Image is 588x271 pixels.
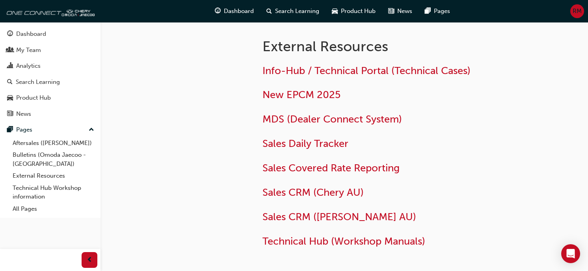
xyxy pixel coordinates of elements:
[3,107,97,121] a: News
[262,65,471,77] a: Info-Hub / Technical Portal (Technical Cases)
[262,38,521,55] h1: External Resources
[266,6,272,16] span: search-icon
[573,7,582,16] span: RM
[7,47,13,54] span: people-icon
[16,93,51,102] div: Product Hub
[89,125,94,135] span: up-icon
[3,27,97,41] a: Dashboard
[3,91,97,105] a: Product Hub
[419,3,456,19] a: pages-iconPages
[397,7,412,16] span: News
[9,182,97,203] a: Technical Hub Workshop information
[7,126,13,134] span: pages-icon
[260,3,326,19] a: search-iconSearch Learning
[570,4,584,18] button: RM
[425,6,431,16] span: pages-icon
[3,123,97,137] button: Pages
[262,235,425,247] a: Technical Hub (Workshop Manuals)
[224,7,254,16] span: Dashboard
[16,125,32,134] div: Pages
[326,3,382,19] a: car-iconProduct Hub
[262,162,400,174] a: Sales Covered Rate Reporting
[16,46,41,55] div: My Team
[3,75,97,89] a: Search Learning
[9,203,97,215] a: All Pages
[3,59,97,73] a: Analytics
[9,137,97,149] a: Aftersales ([PERSON_NAME])
[262,113,402,125] a: MDS (Dealer Connect System)
[16,78,60,87] div: Search Learning
[388,6,394,16] span: news-icon
[7,31,13,38] span: guage-icon
[275,7,319,16] span: Search Learning
[16,110,31,119] div: News
[262,137,348,150] a: Sales Daily Tracker
[87,255,93,265] span: prev-icon
[215,6,221,16] span: guage-icon
[9,170,97,182] a: External Resources
[332,6,338,16] span: car-icon
[208,3,260,19] a: guage-iconDashboard
[3,43,97,58] a: My Team
[341,7,376,16] span: Product Hub
[434,7,450,16] span: Pages
[262,211,416,223] a: Sales CRM ([PERSON_NAME] AU)
[7,79,13,86] span: search-icon
[16,30,46,39] div: Dashboard
[7,111,13,118] span: news-icon
[9,149,97,170] a: Bulletins (Omoda Jaecoo - [GEOGRAPHIC_DATA])
[262,89,341,101] a: New EPCM 2025
[7,63,13,70] span: chart-icon
[4,3,95,19] img: oneconnect
[382,3,419,19] a: news-iconNews
[7,95,13,102] span: car-icon
[561,244,580,263] div: Open Intercom Messenger
[3,25,97,123] button: DashboardMy TeamAnalyticsSearch LearningProduct HubNews
[16,61,41,71] div: Analytics
[262,186,364,199] a: Sales CRM (Chery AU)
